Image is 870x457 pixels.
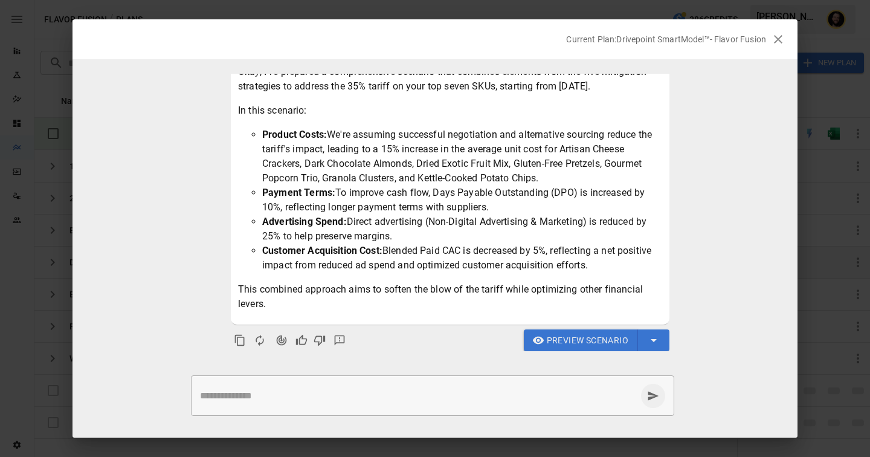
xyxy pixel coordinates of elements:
li: To improve cash flow, Days Payable Outstanding (DPO) is increased by 10%, reflecting longer payme... [262,186,662,215]
strong: Payment Terms: [262,187,335,198]
button: Agent Changes Data [271,329,292,351]
p: Current Plan: Drivepoint SmartModel™- Flavor Fusion [566,33,766,45]
p: In this scenario: [238,103,662,118]
strong: Product Costs: [262,129,327,140]
strong: Advertising Spend: [262,216,347,227]
p: This combined approach aims to soften the blow of the tariff while optimizing other financial lev... [238,282,662,311]
p: Okay, I've prepared a comprehensive scenario that combines elements from the five mitigation stra... [238,65,662,94]
button: Regenerate Response [249,329,271,351]
button: Detailed Feedback [329,329,350,351]
li: Blended Paid CAC is decreased by 5%, reflecting a net positive impact from reduced ad spend and o... [262,244,662,273]
button: Bad Response [311,331,329,349]
strong: Customer Acquisition Cost: [262,245,382,256]
button: Copy to clipboard [231,331,249,349]
button: Good Response [292,331,311,349]
li: Direct advertising (Non-Digital Advertising & Marketing) is reduced by 25% to help preserve margins. [262,215,662,244]
li: We're assuming successful negotiation and alternative sourcing reduce the tariff's impact, leadin... [262,128,662,186]
button: Preview Scenario [524,329,639,351]
span: Preview Scenario [547,333,628,348]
